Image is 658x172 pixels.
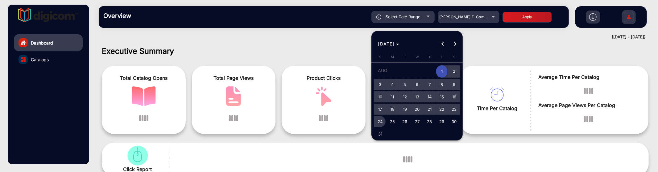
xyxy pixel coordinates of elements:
span: [DATE] [378,41,395,46]
button: August 11, 2025 [386,91,399,103]
span: 25 [387,116,398,127]
span: 17 [375,104,386,115]
button: Previous month [437,38,449,50]
button: August 3, 2025 [374,78,386,91]
span: 26 [399,116,410,127]
button: August 18, 2025 [386,103,399,115]
button: August 1, 2025 [436,64,448,78]
span: T [428,55,431,59]
button: August 19, 2025 [399,103,411,115]
button: August 2, 2025 [448,64,460,78]
span: 13 [412,91,423,102]
span: 27 [412,116,423,127]
span: 12 [399,91,410,102]
button: August 7, 2025 [423,78,436,91]
button: August 4, 2025 [386,78,399,91]
button: August 15, 2025 [436,91,448,103]
button: August 5, 2025 [399,78,411,91]
span: 3 [375,79,386,90]
span: 6 [412,79,423,90]
button: August 29, 2025 [436,115,448,128]
button: August 24, 2025 [374,115,386,128]
button: August 31, 2025 [374,128,386,140]
button: August 21, 2025 [423,103,436,115]
td: AUG [374,64,436,78]
span: W [416,55,419,59]
span: S [379,55,381,59]
span: 8 [436,79,447,90]
button: August 16, 2025 [448,91,460,103]
button: August 6, 2025 [411,78,423,91]
button: August 10, 2025 [374,91,386,103]
span: 14 [424,91,435,102]
span: 11 [387,91,398,102]
span: 4 [387,79,398,90]
button: August 28, 2025 [423,115,436,128]
button: August 13, 2025 [411,91,423,103]
button: August 14, 2025 [423,91,436,103]
span: 15 [436,91,447,102]
span: 22 [436,104,447,115]
button: August 20, 2025 [411,103,423,115]
span: 20 [412,104,423,115]
span: 2 [449,65,460,78]
span: 7 [424,79,435,90]
span: 9 [449,79,460,90]
span: F [441,55,443,59]
span: 21 [424,104,435,115]
span: T [404,55,406,59]
span: M [391,55,394,59]
button: August 17, 2025 [374,103,386,115]
button: August 12, 2025 [399,91,411,103]
button: August 27, 2025 [411,115,423,128]
button: August 25, 2025 [386,115,399,128]
button: August 8, 2025 [436,78,448,91]
span: 23 [449,104,460,115]
span: 16 [449,91,460,102]
span: 18 [387,104,398,115]
span: 28 [424,116,435,127]
span: 19 [399,104,410,115]
button: Choose month and year [376,38,402,49]
span: 10 [375,91,386,102]
button: August 26, 2025 [399,115,411,128]
span: S [453,55,455,59]
span: 1 [436,65,447,78]
button: August 23, 2025 [448,103,460,115]
button: August 22, 2025 [436,103,448,115]
span: 30 [449,116,460,127]
span: 31 [375,128,386,140]
button: August 30, 2025 [448,115,460,128]
span: 24 [375,116,386,127]
span: 5 [399,79,410,90]
span: 29 [436,116,447,127]
button: Next month [449,38,461,50]
button: August 9, 2025 [448,78,460,91]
